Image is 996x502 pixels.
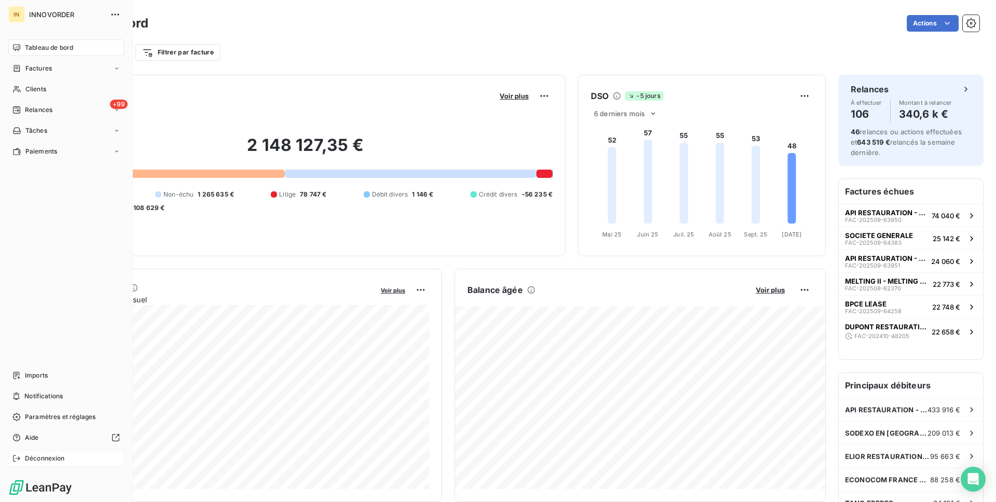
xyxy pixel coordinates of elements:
span: 95 663 € [930,452,960,461]
span: Paramètres et réglages [25,412,95,422]
span: 1 146 € [412,190,433,199]
h6: Balance âgée [467,284,523,296]
h6: Principaux débiteurs [839,373,983,398]
span: Déconnexion [25,454,65,463]
span: relances ou actions effectuées et relancés la semaine dernière. [851,128,962,157]
h6: DSO [591,90,608,102]
div: IN [8,6,25,23]
span: DUPONT RESTAURATION [845,323,928,331]
span: FAC-202509-63950 [845,217,902,223]
a: Aide [8,429,124,446]
button: MELTING II - MELTING POT CORBEIL ESSONNESFAC-202508-6237022 773 € [839,272,983,295]
h2: 2 148 127,35 € [59,135,552,166]
span: Voir plus [381,287,405,294]
span: Tableau de bord [25,43,73,52]
span: SODEXO EN [GEOGRAPHIC_DATA] [845,429,928,437]
button: Actions [907,15,959,32]
span: Crédit divers [479,190,518,199]
span: Imports [25,371,48,380]
span: Notifications [24,392,63,401]
button: API RESTAURATION - 08938FAC-202509-6395124 060 € [839,249,983,272]
span: Relances [25,105,52,115]
button: Voir plus [753,285,788,295]
span: Montant à relancer [899,100,952,106]
tspan: Juil. 25 [673,231,694,238]
span: Non-échu [163,190,193,199]
button: API RESTAURATION - 08938FAC-202509-6395074 040 € [839,204,983,227]
span: 88 258 € [930,476,960,484]
h6: Factures échues [839,179,983,204]
span: 209 013 € [928,429,960,437]
span: API RESTAURATION - 08938 [845,406,928,414]
span: ECONOCOM FRANCE SAS [845,476,930,484]
span: Aide [25,433,39,442]
span: 1 265 635 € [198,190,234,199]
img: Logo LeanPay [8,479,73,496]
tspan: Mai 25 [602,231,621,238]
tspan: Juin 25 [637,231,658,238]
button: Filtrer par facture [135,44,220,61]
span: 74 040 € [932,212,960,220]
span: Chiffre d'affaires mensuel [59,294,374,305]
span: INNOVORDER [29,10,104,19]
button: SOCIETE GENERALEFAC-202509-6438325 142 € [839,227,983,249]
span: 643 519 € [857,138,890,146]
span: 78 747 € [300,190,326,199]
span: Paiements [25,147,57,156]
span: API RESTAURATION - 08938 [845,208,928,217]
span: FAC-202509-63951 [845,262,900,269]
span: 22 658 € [932,328,960,336]
span: API RESTAURATION - 08938 [845,254,927,262]
button: Voir plus [496,91,532,101]
span: Clients [25,85,46,94]
h4: 340,6 k € [899,106,952,122]
span: +99 [110,100,128,109]
span: Litige [279,190,296,199]
span: ELIOR RESTAURATION [GEOGRAPHIC_DATA] [845,452,930,461]
span: 46 [851,128,860,136]
span: FAC-202509-64258 [845,308,902,314]
button: Voir plus [378,285,408,295]
span: 433 916 € [928,406,960,414]
span: BPCE LEASE [845,300,887,308]
span: 6 derniers mois [594,109,645,118]
button: BPCE LEASEFAC-202509-6425822 748 € [839,295,983,318]
span: 24 060 € [931,257,960,266]
tspan: Août 25 [709,231,731,238]
span: FAC-202509-64383 [845,240,902,246]
div: Open Intercom Messenger [961,467,986,492]
span: Tâches [25,126,47,135]
span: 22 773 € [933,280,960,288]
span: FAC-202410-48205 [854,333,909,339]
span: Voir plus [500,92,529,100]
span: 22 748 € [932,303,960,311]
tspan: Sept. 25 [744,231,767,238]
span: SOCIETE GENERALE [845,231,913,240]
h4: 106 [851,106,882,122]
span: Débit divers [372,190,408,199]
span: Factures [25,64,52,73]
span: Voir plus [756,286,785,294]
tspan: [DATE] [782,231,801,238]
button: DUPONT RESTAURATIONFAC-202410-4820522 658 € [839,318,983,345]
span: -5 jours [625,91,663,101]
span: 25 142 € [933,234,960,243]
span: -56 235 € [522,190,552,199]
span: MELTING II - MELTING POT CORBEIL ESSONNES [845,277,929,285]
h6: Relances [851,83,889,95]
span: À effectuer [851,100,882,106]
span: FAC-202508-62370 [845,285,901,291]
span: -108 629 € [130,203,165,213]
